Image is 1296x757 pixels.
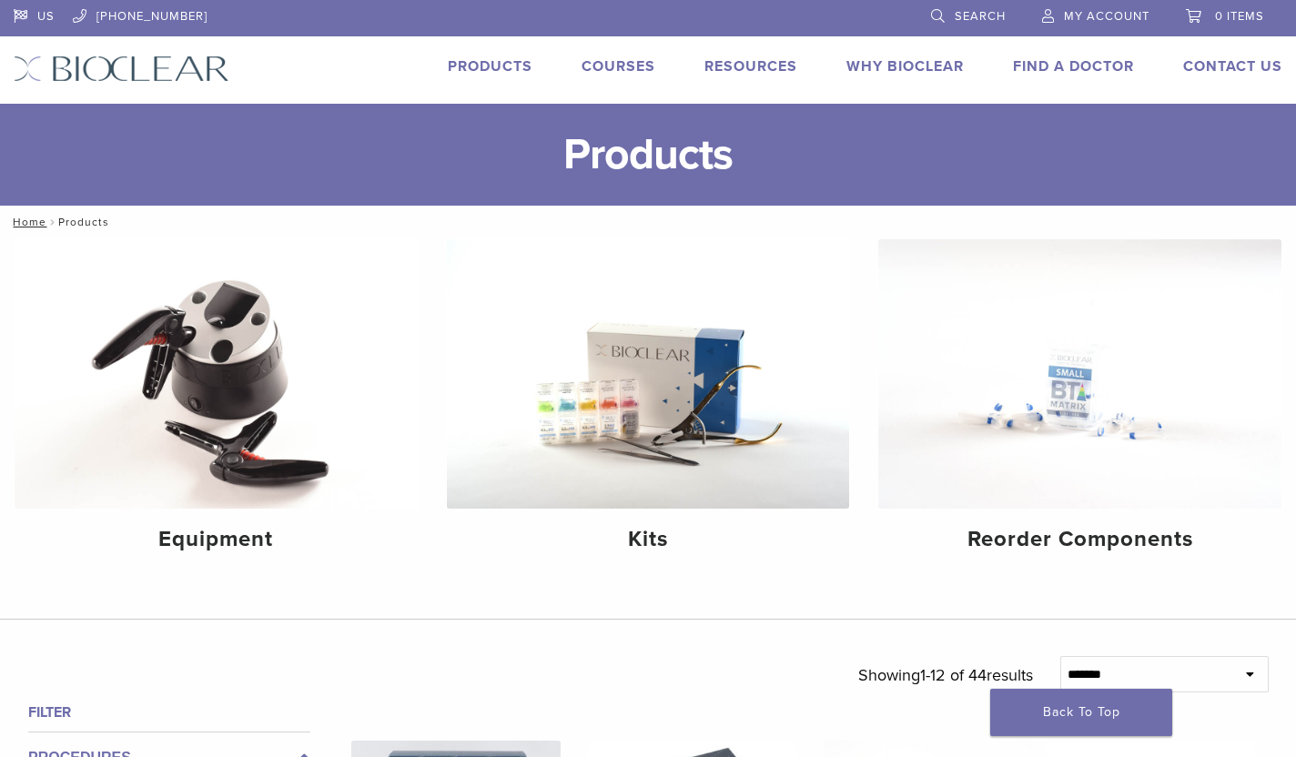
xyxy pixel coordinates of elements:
img: Kits [447,239,850,509]
a: Resources [704,57,797,76]
a: Contact Us [1183,57,1282,76]
a: Courses [582,57,655,76]
span: My Account [1064,9,1149,24]
a: Reorder Components [878,239,1281,567]
a: Home [7,216,46,228]
img: Bioclear [14,56,229,82]
h4: Filter [28,701,310,723]
a: Equipment [15,239,418,567]
a: Kits [447,239,850,567]
h4: Reorder Components [893,523,1267,556]
span: Search [955,9,1006,24]
a: Why Bioclear [846,57,964,76]
img: Reorder Components [878,239,1281,509]
img: Equipment [15,239,418,509]
a: Products [448,57,532,76]
h4: Kits [461,523,835,556]
span: 1-12 of 44 [920,665,987,685]
a: Find A Doctor [1013,57,1134,76]
h4: Equipment [29,523,403,556]
a: Back To Top [990,689,1172,736]
span: 0 items [1215,9,1264,24]
span: / [46,217,58,227]
p: Showing results [858,656,1033,694]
